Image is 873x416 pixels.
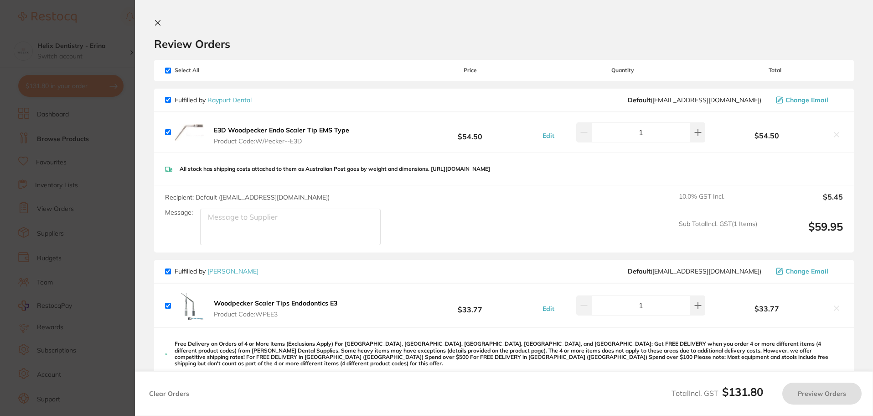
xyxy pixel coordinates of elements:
[154,37,854,51] h2: Review Orders
[765,220,843,245] output: $59.95
[214,137,349,145] span: Product Code: W/Pecker--E3D
[540,132,557,140] button: Edit
[708,132,827,140] b: $54.50
[211,299,340,318] button: Woodpecker Scaler Tips Endodontics E3 Product Code:WPEE3
[175,96,252,104] p: Fulfilled by
[672,389,763,398] span: Total Incl. GST
[679,193,757,213] span: 10.0 % GST Incl.
[165,209,193,216] label: Message:
[628,96,651,104] b: Default
[540,305,557,313] button: Edit
[628,267,651,275] b: Default
[207,267,258,275] a: [PERSON_NAME]
[180,166,490,172] p: All stock has shipping costs attached to them as Australian Post goes by weight and dimensions. [...
[214,311,337,318] span: Product Code: WPEE3
[538,67,708,74] span: Quantity
[785,268,828,275] span: Change Email
[785,96,828,104] span: Change Email
[165,67,256,74] span: Select All
[773,267,843,275] button: Change Email
[773,96,843,104] button: Change Email
[175,341,843,367] p: Free Delivery on Orders of 4 or More Items (Exclusions Apply) For [GEOGRAPHIC_DATA], [GEOGRAPHIC_...
[782,383,862,405] button: Preview Orders
[146,383,192,405] button: Clear Orders
[211,126,352,145] button: E3D Woodpecker Endo Scaler Tip EMS Type Product Code:W/Pecker--E3D
[402,297,537,314] b: $33.77
[628,268,761,275] span: save@adamdental.com.au
[708,305,827,313] b: $33.77
[214,126,349,134] b: E3D Woodpecker Endo Scaler Tip EMS Type
[165,193,330,201] span: Recipient: Default ( [EMAIL_ADDRESS][DOMAIN_NAME] )
[402,67,537,74] span: Price
[765,193,843,213] output: $5.45
[175,124,204,141] img: OHJmaXA0Zw
[402,124,537,141] b: $54.50
[628,96,761,104] span: orders@raypurtdental.com.au
[679,220,757,245] span: Sub Total Incl. GST ( 1 Items)
[708,67,843,74] span: Total
[175,268,258,275] p: Fulfilled by
[722,385,763,399] b: $131.80
[214,299,337,307] b: Woodpecker Scaler Tips Endodontics E3
[175,291,204,320] img: YnN6a2ZvbA
[207,96,252,104] a: Raypurt Dental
